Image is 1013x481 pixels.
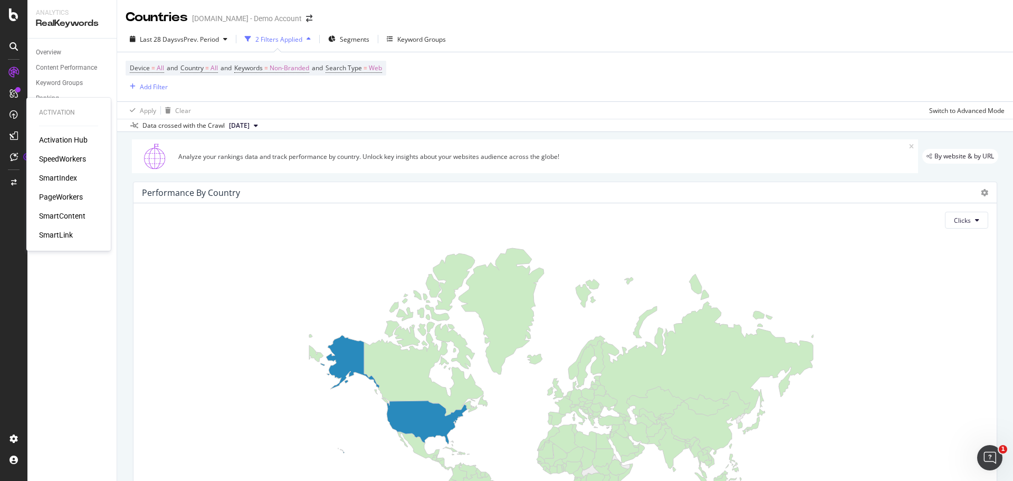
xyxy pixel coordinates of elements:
div: Data crossed with the Crawl [142,121,225,130]
button: Keyword Groups [383,31,450,48]
span: 1 [999,445,1007,454]
div: Tooltip anchor [22,152,32,162]
div: RealKeywords [36,17,108,30]
div: Ranking [36,93,59,104]
div: legacy label [922,149,998,164]
span: = [364,63,367,72]
div: Keyword Groups [36,78,83,89]
button: [DATE] [225,119,262,132]
a: SmartContent [39,211,85,221]
button: 2 Filters Applied [241,31,315,48]
span: Keywords [234,63,263,72]
iframe: Intercom live chat [977,445,1002,470]
img: 1GusSBFZZAnHA7zLEg47bDqG2kt9RcmYEu+aKkSRu3AaxSDZ9X71ELQjEAcnUZcSIrNMcgw9IrD2IJjLV5mxQSv0LGqQkmPZE... [136,144,174,169]
span: Last 28 Days [140,35,177,44]
div: Content Performance [36,62,97,73]
div: [DOMAIN_NAME] - Demo Account [192,13,302,24]
a: SmartLink [39,230,73,240]
span: Country [180,63,204,72]
span: Clicks [954,216,971,225]
span: and [312,63,323,72]
button: Segments [324,31,374,48]
a: PageWorkers [39,192,83,202]
span: and [221,63,232,72]
span: Segments [340,35,369,44]
a: Overview [36,47,109,58]
button: Add Filter [126,80,168,93]
div: Clear [175,106,191,115]
span: All [211,61,218,76]
button: Last 28 DaysvsPrev. Period [126,31,232,48]
div: arrow-right-arrow-left [306,15,312,22]
span: vs Prev. Period [177,35,219,44]
button: Switch to Advanced Mode [925,102,1005,119]
div: Overview [36,47,61,58]
div: Add Filter [140,82,168,91]
span: = [264,63,268,72]
div: Analytics [36,8,108,17]
div: Countries [126,8,188,26]
div: Apply [140,106,156,115]
span: = [151,63,155,72]
span: and [167,63,178,72]
a: SpeedWorkers [39,154,86,164]
a: Activation Hub [39,135,88,145]
div: Performance by country [142,187,240,198]
span: Device [130,63,150,72]
span: = [205,63,209,72]
div: Analyze your rankings data and track performance by country. Unlock key insights about your websi... [178,152,909,161]
a: Keyword Groups [36,78,109,89]
div: 2 Filters Applied [255,35,302,44]
div: Switch to Advanced Mode [929,106,1005,115]
span: By website & by URL [934,153,994,159]
span: All [157,61,164,76]
div: Keyword Groups [397,35,446,44]
a: Content Performance [36,62,109,73]
span: 2025 Sep. 22nd [229,121,250,130]
span: Web [369,61,382,76]
div: Activation [39,108,98,117]
button: Clear [161,102,191,119]
span: Non-Branded [270,61,309,76]
a: SmartIndex [39,173,77,183]
button: Apply [126,102,156,119]
a: Ranking [36,93,109,104]
button: Clicks [945,212,988,229]
span: Search Type [326,63,362,72]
